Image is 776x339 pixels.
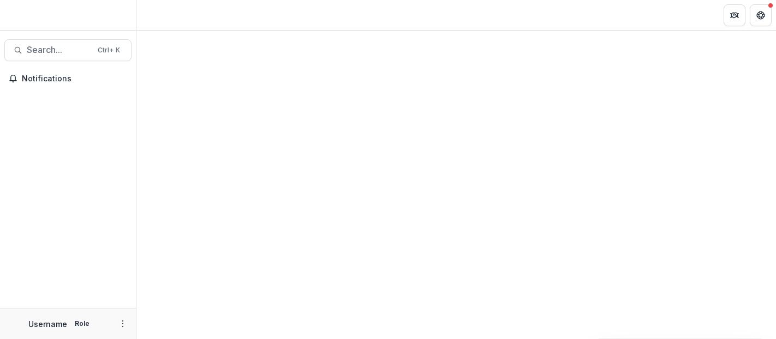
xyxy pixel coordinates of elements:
nav: breadcrumb [141,7,187,23]
p: Role [71,319,93,329]
button: Notifications [4,70,132,87]
button: Get Help [750,4,772,26]
button: Search... [4,39,132,61]
button: Partners [724,4,745,26]
div: Ctrl + K [95,44,122,56]
button: More [116,317,129,330]
span: Notifications [22,74,127,84]
span: Search... [27,45,91,55]
p: Username [28,318,67,330]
